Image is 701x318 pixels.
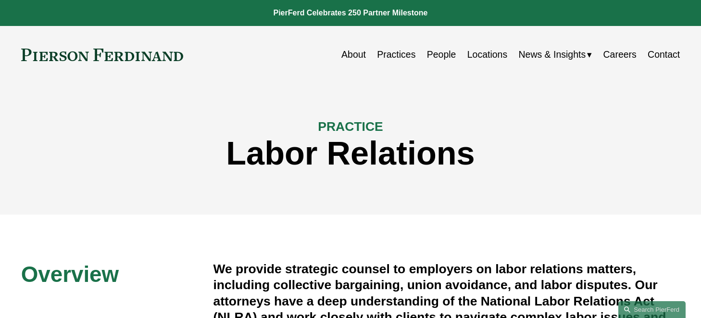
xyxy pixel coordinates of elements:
[518,46,586,63] span: News & Insights
[603,45,636,64] a: Careers
[341,45,366,64] a: About
[518,45,592,64] a: folder dropdown
[618,301,686,318] a: Search this site
[427,45,456,64] a: People
[467,45,507,64] a: Locations
[648,45,680,64] a: Contact
[377,45,415,64] a: Practices
[318,119,383,134] span: PRACTICE
[21,262,119,287] span: Overview
[21,135,680,172] h1: Labor Relations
